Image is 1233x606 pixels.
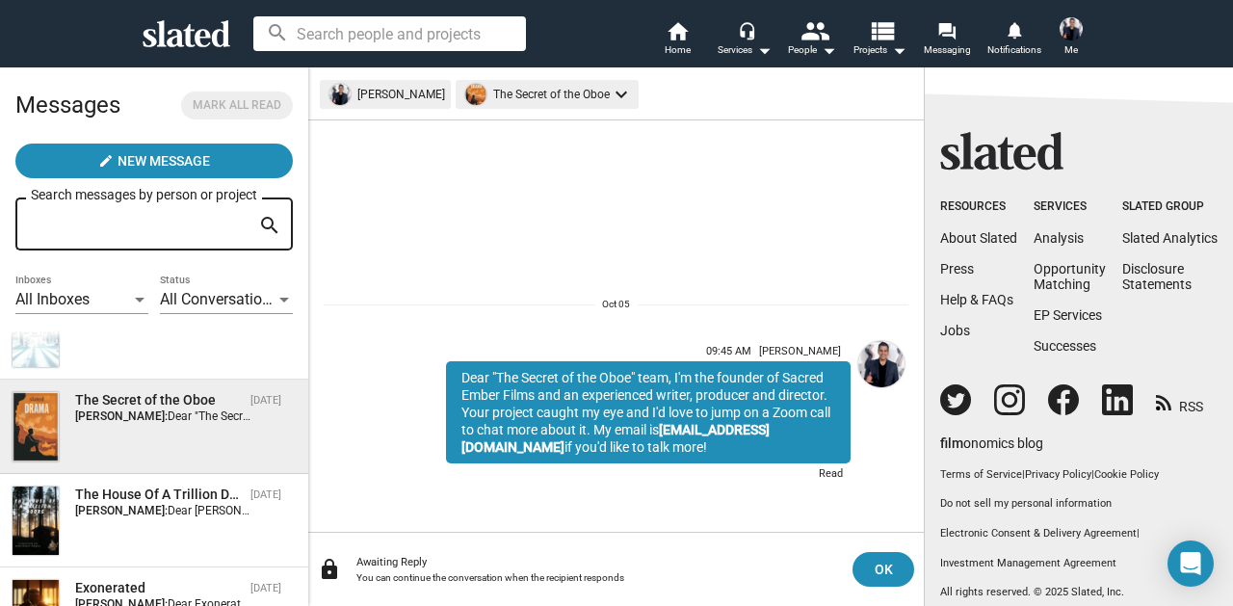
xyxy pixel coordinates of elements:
[788,39,836,62] div: People
[853,552,914,587] button: OK
[75,391,243,409] div: The Secret of the Oboe
[456,80,639,109] mat-chip: The Secret of the Oboe
[1025,468,1091,481] a: Privacy Policy
[15,144,293,178] button: New Message
[913,19,981,62] a: Messaging
[1094,468,1159,481] a: Cookie Policy
[940,468,1022,481] a: Terms of Service
[800,16,828,44] mat-icon: people
[1034,338,1096,354] a: Successes
[706,345,751,357] span: 09:45 AM
[643,19,711,62] a: Home
[1156,386,1203,416] a: RSS
[1034,307,1102,323] a: EP Services
[75,409,168,423] strong: [PERSON_NAME]:
[940,419,1043,453] a: filmonomics blog
[868,16,896,44] mat-icon: view_list
[610,83,633,106] mat-icon: keyboard_arrow_down
[1122,261,1192,292] a: DisclosureStatements
[940,323,970,338] a: Jobs
[940,292,1013,307] a: Help & FAQs
[778,19,846,62] button: People
[887,39,910,62] mat-icon: arrow_drop_down
[940,230,1017,246] a: About Slated
[318,558,341,581] mat-icon: lock
[853,39,906,62] span: Projects
[718,39,772,62] div: Services
[193,95,281,116] span: Mark all read
[868,552,899,587] span: OK
[250,394,281,407] time: [DATE]
[356,572,837,583] div: You can continue the conversation when the recipient responds
[1122,199,1218,215] div: Slated Group
[253,16,526,51] input: Search people and projects
[937,21,956,40] mat-icon: forum
[1064,39,1078,62] span: Me
[981,19,1048,62] a: Notifications
[940,261,974,277] a: Press
[75,486,243,504] div: The House Of A Trillion Doors
[98,153,114,169] mat-icon: create
[1060,17,1083,40] img: Andrew de Burgh
[817,39,840,62] mat-icon: arrow_drop_down
[854,337,908,491] a: Andrew de Burgh
[1005,20,1023,39] mat-icon: notifications
[987,39,1041,62] span: Notifications
[250,488,281,501] time: [DATE]
[1122,230,1218,246] a: Slated Analytics
[846,19,913,62] button: Projects
[665,39,691,62] span: Home
[940,497,1218,512] button: Do not sell my personal information
[711,19,778,62] button: Services
[752,39,775,62] mat-icon: arrow_drop_down
[1034,261,1106,292] a: OpportunityMatching
[924,39,971,62] span: Messaging
[181,92,293,119] button: Mark all read
[75,579,243,597] div: Exonerated
[446,361,851,463] div: Dear "The Secret of the Oboe" team, I'm the founder of Sacred Ember Films and an experienced writ...
[940,527,1137,540] a: Electronic Consent & Delivery Agreement
[258,211,281,241] mat-icon: search
[759,345,841,357] span: [PERSON_NAME]
[13,392,59,461] img: The Secret of the Oboe
[160,290,278,308] span: All Conversations
[1167,540,1214,587] div: Open Intercom Messenger
[15,82,120,128] h2: Messages
[940,557,1218,571] a: Investment Management Agreement
[940,435,963,451] span: film
[1048,13,1094,64] button: Andrew de BurghMe
[356,556,837,568] div: Awaiting Reply
[738,21,755,39] mat-icon: headset_mic
[13,487,59,555] img: The House Of A Trillion Doors
[1022,468,1025,481] span: |
[75,504,168,517] strong: [PERSON_NAME]:
[940,199,1017,215] div: Resources
[858,341,905,387] img: Andrew de Burgh
[446,463,851,487] div: Read
[1034,230,1084,246] a: Analysis
[1034,199,1106,215] div: Services
[118,144,210,178] span: New Message
[666,19,689,42] mat-icon: home
[1137,527,1140,540] span: |
[250,582,281,594] time: [DATE]
[940,586,1218,600] p: All rights reserved. © 2025 Slated, Inc.
[1091,468,1094,481] span: |
[15,290,90,308] span: All Inboxes
[465,84,486,105] img: undefined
